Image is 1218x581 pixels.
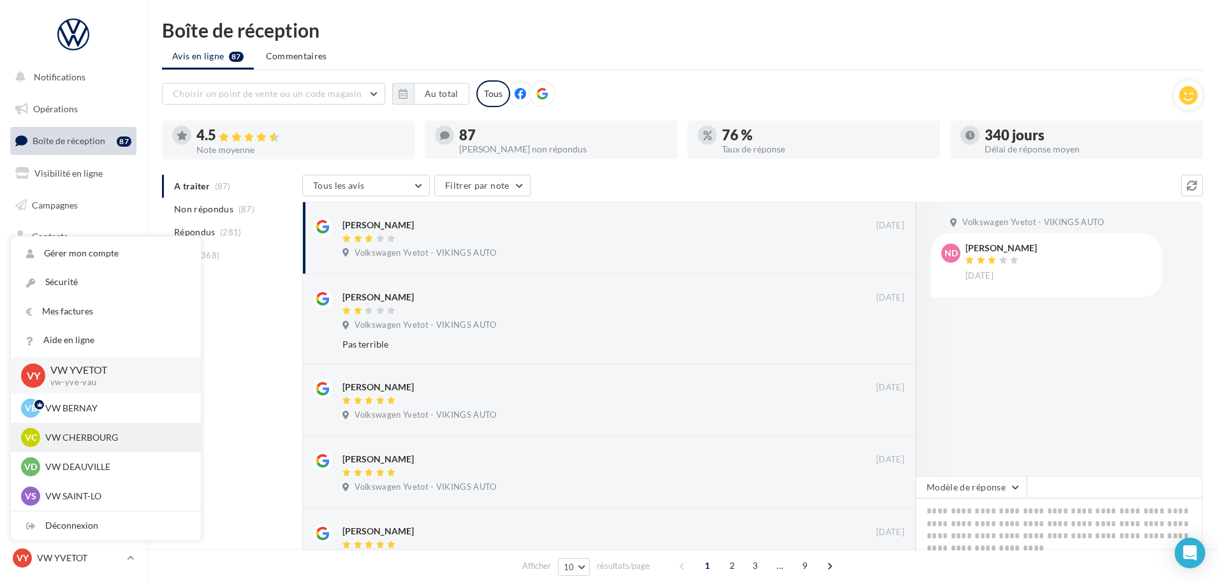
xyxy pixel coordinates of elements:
[10,546,136,570] a: VY VW YVETOT
[355,409,496,421] span: Volkswagen Yvetot - VIKINGS AUTO
[876,527,904,538] span: [DATE]
[697,555,717,576] span: 1
[965,244,1037,253] div: [PERSON_NAME]
[32,231,68,242] span: Contacts
[11,297,201,326] a: Mes factures
[24,460,37,473] span: VD
[342,291,414,304] div: [PERSON_NAME]
[434,175,531,196] button: Filtrer par note
[11,268,201,297] a: Sécurité
[414,83,469,105] button: Au total
[8,64,134,91] button: Notifications
[11,239,201,268] a: Gérer mon compte
[876,382,904,393] span: [DATE]
[355,247,496,259] span: Volkswagen Yvetot - VIKINGS AUTO
[564,562,575,572] span: 10
[174,203,233,216] span: Non répondus
[174,226,216,239] span: Répondus
[25,431,37,444] span: VC
[196,145,404,154] div: Note moyenne
[722,145,930,154] div: Taux de réponse
[17,552,29,564] span: VY
[342,381,414,393] div: [PERSON_NAME]
[27,368,40,383] span: VY
[32,199,78,210] span: Campagnes
[8,318,139,356] a: PLV et print personnalisable
[795,555,815,576] span: 9
[11,326,201,355] a: Aide en ligne
[342,453,414,466] div: [PERSON_NAME]
[8,223,139,250] a: Contacts
[965,270,994,282] span: [DATE]
[962,217,1104,228] span: Volkswagen Yvetot - VIKINGS AUTO
[342,525,414,538] div: [PERSON_NAME]
[34,168,103,179] span: Visibilité en ligne
[162,20,1203,40] div: Boîte de réception
[34,71,85,82] span: Notifications
[944,247,958,260] span: ND
[25,402,37,415] span: VB
[392,83,469,105] button: Au total
[8,160,139,187] a: Visibilité en ligne
[45,460,186,473] p: VW DEAUVILLE
[238,204,254,214] span: (87)
[8,192,139,219] a: Campagnes
[522,560,551,572] span: Afficher
[770,555,790,576] span: ...
[266,50,327,63] span: Commentaires
[173,88,362,99] span: Choisir un point de vente ou un code magasin
[117,136,131,147] div: 87
[220,227,242,237] span: (281)
[8,127,139,154] a: Boîte de réception87
[985,128,1192,142] div: 340 jours
[8,96,139,122] a: Opérations
[558,558,591,576] button: 10
[342,338,821,351] div: Pas terrible
[722,555,742,576] span: 2
[162,83,385,105] button: Choisir un point de vente ou un code magasin
[722,128,930,142] div: 76 %
[876,292,904,304] span: [DATE]
[985,145,1192,154] div: Délai de réponse moyen
[745,555,765,576] span: 3
[25,490,36,503] span: VS
[50,377,180,388] p: vw-yve-vau
[45,490,186,503] p: VW SAINT-LO
[8,361,139,399] a: Campagnes DataOnDemand
[11,511,201,540] div: Déconnexion
[1175,538,1205,568] div: Open Intercom Messenger
[459,145,667,154] div: [PERSON_NAME] non répondus
[355,320,496,331] span: Volkswagen Yvetot - VIKINGS AUTO
[342,219,414,232] div: [PERSON_NAME]
[355,482,496,493] span: Volkswagen Yvetot - VIKINGS AUTO
[196,128,404,143] div: 4.5
[33,135,105,146] span: Boîte de réception
[33,103,78,114] span: Opérations
[8,255,139,282] a: Médiathèque
[45,402,186,415] p: VW BERNAY
[597,560,650,572] span: résultats/page
[876,220,904,232] span: [DATE]
[476,80,510,107] div: Tous
[37,552,122,564] p: VW YVETOT
[50,363,180,378] p: VW YVETOT
[313,180,365,191] span: Tous les avis
[459,128,667,142] div: 87
[45,431,186,444] p: VW CHERBOURG
[198,250,220,260] span: (368)
[8,287,139,314] a: Calendrier
[876,454,904,466] span: [DATE]
[916,476,1027,498] button: Modèle de réponse
[302,175,430,196] button: Tous les avis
